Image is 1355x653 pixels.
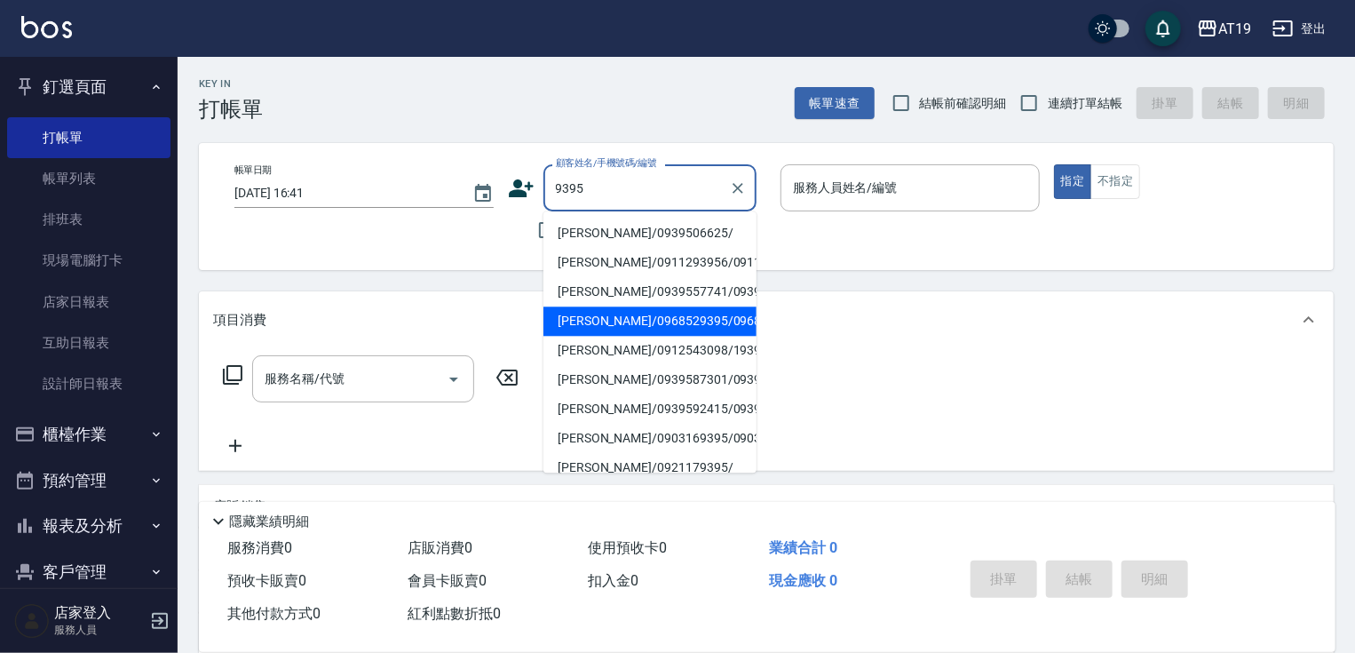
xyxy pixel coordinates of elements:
h5: 店家登入 [54,604,145,622]
div: 項目消費 [199,291,1334,348]
li: [PERSON_NAME]/0939592415/0939592415 [543,394,757,424]
span: 預收卡販賣 0 [227,572,306,589]
div: AT19 [1218,18,1251,40]
li: [PERSON_NAME]/0921179395/ [543,453,757,482]
p: 隱藏業績明細 [229,513,309,531]
span: 現金應收 0 [769,572,837,589]
p: 店販銷售 [213,498,266,516]
img: Logo [21,16,72,38]
button: Open [440,365,468,394]
a: 打帳單 [7,117,170,158]
img: Person [14,603,50,639]
a: 帳單列表 [7,158,170,199]
span: 其他付款方式 0 [227,605,321,622]
button: 指定 [1054,164,1092,199]
span: 扣入金 0 [589,572,639,589]
label: 帳單日期 [234,163,272,177]
a: 設計師日報表 [7,363,170,404]
label: 顧客姓名/手機號碼/編號 [556,156,657,170]
li: [PERSON_NAME]/0911293956/0911293956 [543,248,757,277]
li: [PERSON_NAME]/0903169395/0903169395 [543,424,757,453]
button: 報表及分析 [7,503,170,549]
a: 排班表 [7,199,170,240]
li: [PERSON_NAME]/0939506625/ [543,219,757,248]
button: 客戶管理 [7,549,170,595]
p: 項目消費 [213,311,266,330]
button: Choose date, selected date is 2025-10-05 [462,172,504,215]
div: 店販銷售 [199,485,1334,528]
button: Clear [725,176,750,201]
span: 業績合計 0 [769,539,837,556]
span: 會員卡販賣 0 [408,572,487,589]
button: 櫃檯作業 [7,411,170,458]
span: 結帳前確認明細 [920,94,1007,113]
li: [PERSON_NAME]/0968529395/0968529395 [543,307,757,336]
span: 紅利點數折抵 0 [408,605,501,622]
li: [PERSON_NAME]/0939557741/0939557741 [543,277,757,307]
button: 帳單速查 [795,87,875,120]
button: 不指定 [1090,164,1140,199]
li: [PERSON_NAME]/0912543098/19395 [543,336,757,365]
button: 預約管理 [7,458,170,504]
input: YYYY/MM/DD hh:mm [234,179,455,208]
span: 服務消費 0 [227,539,292,556]
span: 店販消費 0 [408,539,472,556]
button: save [1145,11,1181,46]
button: 釘選頁面 [7,64,170,110]
h3: 打帳單 [199,97,263,122]
li: [PERSON_NAME]/0939587301/0939587301 [543,365,757,394]
a: 互助日報表 [7,323,170,363]
span: 連續打單結帳 [1048,94,1122,113]
a: 店家日報表 [7,282,170,323]
span: 使用預收卡 0 [589,539,668,556]
button: AT19 [1190,11,1258,47]
h2: Key In [199,78,263,90]
p: 服務人員 [54,622,145,638]
a: 現場電腦打卡 [7,240,170,281]
button: 登出 [1265,12,1334,45]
